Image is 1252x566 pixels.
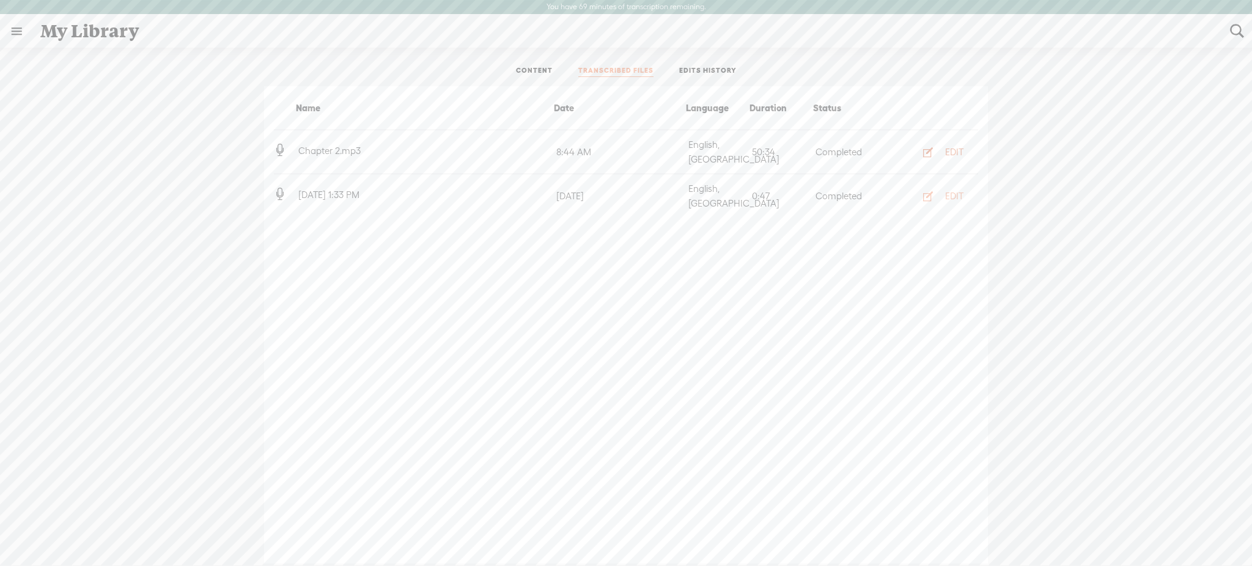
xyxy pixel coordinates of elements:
[906,186,973,206] button: EDIT
[906,142,973,162] button: EDIT
[551,101,683,116] div: Date
[945,146,963,158] div: EDIT
[578,66,654,77] a: TRANSCRIBED FILES
[686,182,749,210] div: English, [GEOGRAPHIC_DATA]
[686,138,749,166] div: English, [GEOGRAPHIC_DATA]
[296,145,363,156] span: Chapter 2.mp3
[811,101,874,116] div: Status
[813,189,877,204] div: Completed
[296,189,362,200] span: [DATE] 1:33 PM
[683,101,747,116] div: Language
[747,101,811,116] div: Duration
[813,145,877,160] div: Completed
[547,2,706,12] label: You have 69 minutes of transcription remaining.
[749,189,813,204] div: 0:47
[516,66,553,77] a: CONTENT
[945,190,963,202] div: EDIT
[679,66,737,77] a: EDITS HISTORY
[554,189,686,204] div: [DATE]
[749,145,813,160] div: 50:34
[554,145,686,160] div: 8:44 AM
[32,15,1221,47] div: My Library
[274,101,551,116] div: Name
